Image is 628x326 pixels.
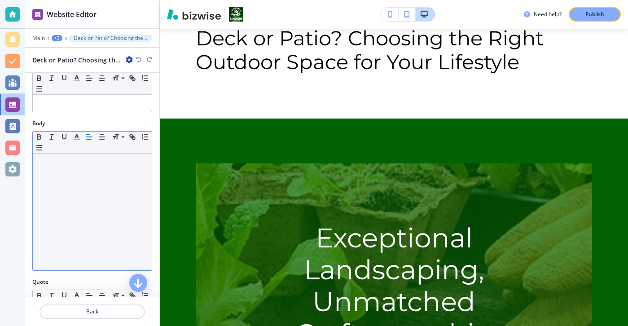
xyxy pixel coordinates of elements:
button: Publish [569,7,621,22]
img: Bizwise Logo [167,9,221,20]
button: Back [40,304,145,319]
h2: Deck or Patio? Choosing the Right Outdoor Space for Your Lifestyle [32,55,122,65]
p: Publish [585,10,604,18]
p: Back [40,308,144,316]
p: Deck or Patio? Choosing the Right Outdoor Space for Your Lifestyle [196,26,592,74]
h3: Need help? [534,10,562,18]
h2: Body [32,119,45,128]
img: editor icon [32,9,43,20]
button: Deck or Patio? Choosing the Right Outdoor Space for Your Lifestyle [69,35,152,42]
p: Deck or Patio? Choosing the Right Outdoor Space for Your Lifestyle [74,35,148,41]
img: Your Logo [229,7,243,22]
button: +3 [52,35,62,41]
h2: Website Editor [47,9,97,20]
h2: Quote [32,278,48,286]
button: Main [32,35,45,41]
